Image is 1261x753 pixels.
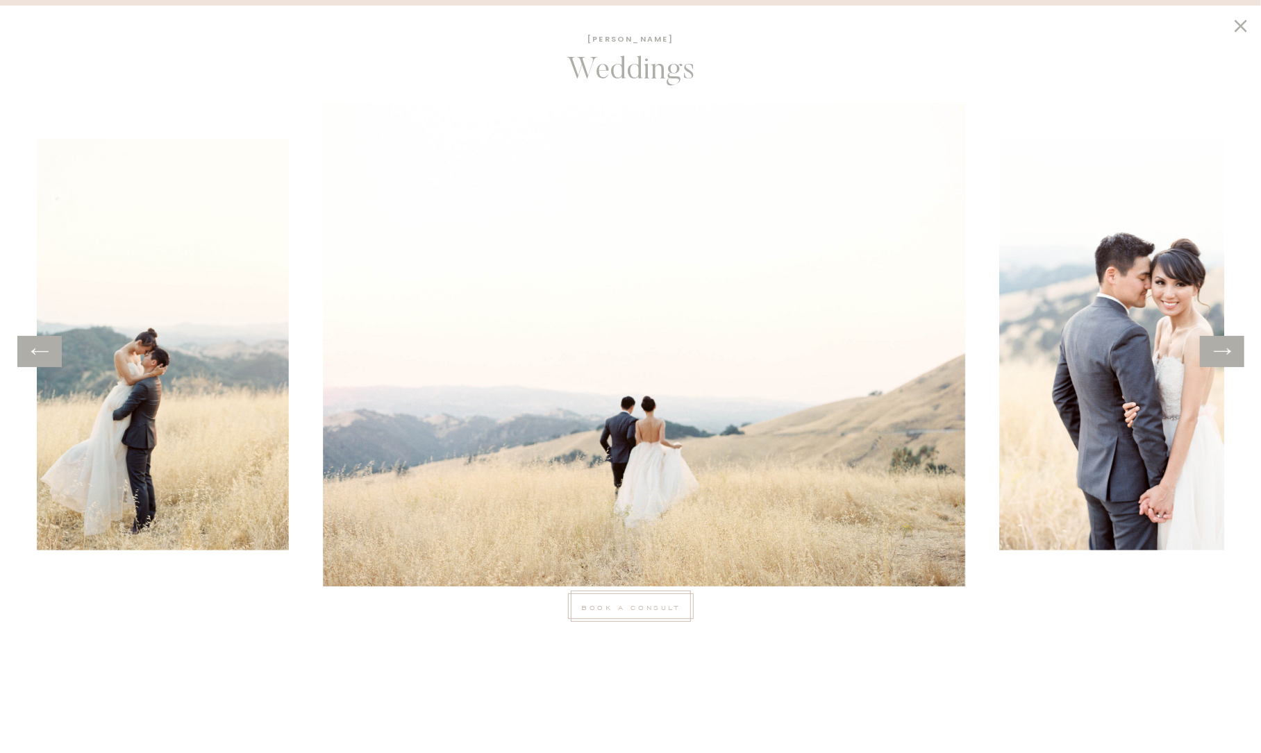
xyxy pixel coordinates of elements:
[561,33,701,49] h1: [PERSON_NAME]
[357,586,615,669] h1: “We fell in love with her work, but most importantly she made us feel taken care of.”
[646,102,767,124] h1: 01
[498,53,764,98] h1: Weddings
[575,600,687,613] a: book a consult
